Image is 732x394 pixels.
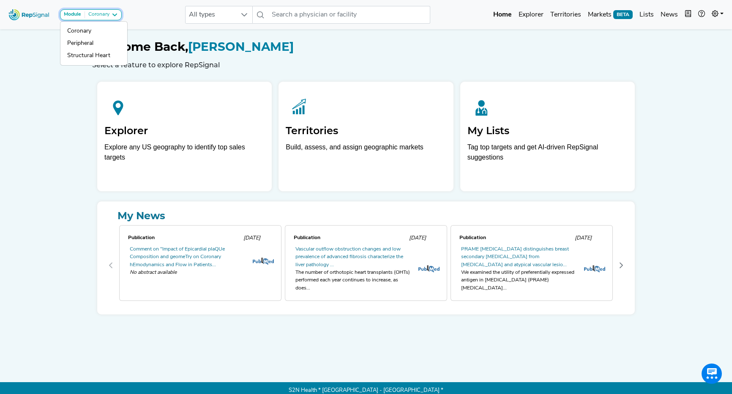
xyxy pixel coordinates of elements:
[515,6,547,23] a: Explorer
[104,142,265,163] div: Explore any US geography to identify top sales targets
[575,235,592,241] span: [DATE]
[92,40,640,54] h1: [PERSON_NAME]
[92,39,188,54] span: Welcome Back,
[615,259,628,272] button: Next Page
[657,6,681,23] a: News
[186,6,236,23] span: All types
[117,223,283,308] div: 0
[104,208,628,223] a: My News
[92,61,640,69] h6: Select a feature to explore RepSignal
[547,6,585,23] a: Territories
[585,6,636,23] a: MarketsBETA
[461,269,577,292] div: We examined the utility of preferentially expressed antigen in [MEDICAL_DATA] (PRAME) [MEDICAL_DA...
[60,9,122,20] button: ModuleCoronary
[60,50,127,62] a: Structural Heart
[130,247,225,267] a: Comment on "Impact of Epicardial plaQUe Composition and geomeTry on Coronary hEmodynamics and Flo...
[636,6,657,23] a: Lists
[60,25,127,37] a: Coronary
[268,6,430,24] input: Search a physician or facility
[295,247,403,267] a: Vascular outflow obstruction changes and low prevalence of advanced fibrosis characterize the liv...
[60,37,127,50] a: Peripheral
[467,125,628,137] h2: My Lists
[295,269,411,292] div: The number of orthotopic heart transplants (OHTs) performed each year continues to increase, as d...
[418,265,440,273] img: pubmed_logo.fab3c44c.png
[461,247,569,267] a: PRAME [MEDICAL_DATA] distinguishes breast secondary [MEDICAL_DATA] from [MEDICAL_DATA] and atypic...
[467,142,628,167] p: Tag top targets and get AI-driven RepSignal suggestions
[490,6,515,23] a: Home
[283,223,449,308] div: 1
[449,223,615,308] div: 2
[85,11,109,18] div: Coronary
[128,235,155,240] span: Publication
[294,235,320,240] span: Publication
[681,6,695,23] button: Intel Book
[130,269,246,276] span: No abstract available
[459,235,486,240] span: Publication
[97,82,272,191] a: ExplorerExplore any US geography to identify top sales targets
[286,142,446,167] p: Build, assess, and assign geographic markets
[286,125,446,137] h2: Territories
[64,12,81,17] strong: Module
[253,257,274,265] img: pubmed_logo.fab3c44c.png
[279,82,453,191] a: TerritoriesBuild, assess, and assign geographic markets
[613,10,633,19] span: BETA
[243,235,260,241] span: [DATE]
[584,265,605,273] img: pubmed_logo.fab3c44c.png
[409,235,426,241] span: [DATE]
[460,82,635,191] a: My ListsTag top targets and get AI-driven RepSignal suggestions
[104,125,265,137] h2: Explorer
